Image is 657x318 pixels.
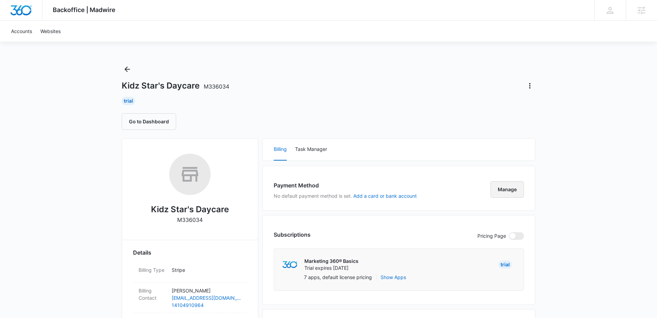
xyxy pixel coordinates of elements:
span: Backoffice | Madwire [53,6,115,13]
div: Billing TypeStripe [133,262,247,283]
p: [PERSON_NAME] [172,287,241,294]
h2: Kidz Star's Daycare [151,203,229,216]
div: Trial [122,97,135,105]
dt: Billing Contact [139,287,166,301]
dt: Billing Type [139,266,166,274]
button: Go to Dashboard [122,113,176,130]
h1: Kidz Star's Daycare [122,81,229,91]
button: Manage [491,181,524,198]
p: Marketing 360® Basics [304,258,358,265]
div: Trial [498,260,512,269]
button: Task Manager [295,139,327,161]
a: 14104910964 [172,301,241,309]
a: [EMAIL_ADDRESS][DOMAIN_NAME] [172,294,241,301]
button: Back [122,64,133,75]
p: Pricing Page [477,232,506,240]
p: No default payment method is set. [274,192,417,199]
p: 7 apps, default license pricing [304,274,372,281]
div: Billing Contact[PERSON_NAME][EMAIL_ADDRESS][DOMAIN_NAME]14104910964 [133,283,247,313]
a: Websites [36,21,65,42]
p: Trial expires [DATE] [304,265,358,271]
span: M336034 [204,83,229,90]
button: Billing [274,139,287,161]
img: marketing360Logo [282,261,297,268]
span: Details [133,248,151,257]
a: Accounts [7,21,36,42]
button: Add a card or bank account [353,194,417,198]
h3: Subscriptions [274,230,311,239]
p: Stripe [172,266,241,274]
button: Actions [524,80,535,91]
p: M336034 [177,216,203,224]
h3: Payment Method [274,181,417,189]
button: Show Apps [381,274,406,281]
